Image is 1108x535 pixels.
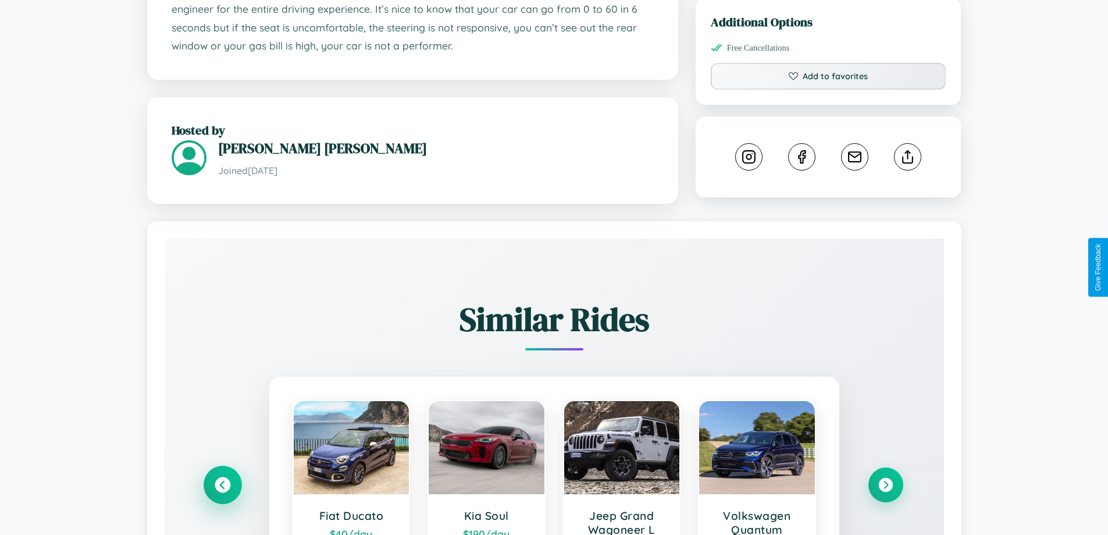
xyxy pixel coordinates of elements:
[727,43,790,53] span: Free Cancellations
[711,13,946,30] h3: Additional Options
[218,139,654,158] h3: [PERSON_NAME] [PERSON_NAME]
[711,63,946,90] button: Add to favorites
[440,509,533,523] h3: Kia Soul
[305,509,398,523] h3: Fiat Ducato
[1094,244,1102,291] div: Give Feedback
[218,162,654,179] p: Joined [DATE]
[205,297,903,342] h2: Similar Rides
[172,122,654,139] h2: Hosted by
